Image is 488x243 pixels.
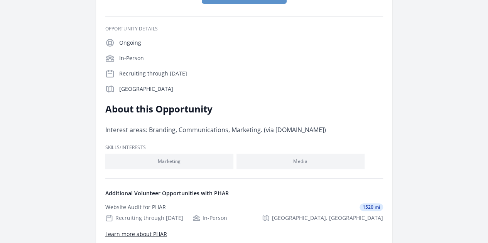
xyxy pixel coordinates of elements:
[192,214,227,222] div: In-Person
[119,70,383,77] p: Recruiting through [DATE]
[119,39,383,47] p: Ongoing
[105,203,166,211] div: Website Audit for PHAR
[105,124,331,135] p: Interest areas: Branding, Communications, Marketing. (via [DOMAIN_NAME])
[236,154,365,169] li: Media
[102,197,386,228] a: Website Audit for PHAR 1520 mi Recruiting through [DATE] In-Person [GEOGRAPHIC_DATA], [GEOGRAPHIC...
[119,85,383,93] p: [GEOGRAPHIC_DATA]
[105,214,183,222] div: Recruiting through [DATE]
[105,144,383,151] h3: Skills/Interests
[105,26,383,32] h3: Opportunity Details
[360,203,383,211] span: 1520 mi
[272,214,383,222] span: [GEOGRAPHIC_DATA], [GEOGRAPHIC_DATA]
[105,189,383,197] h4: Additional Volunteer Opportunities with PHAR
[105,230,167,238] a: Learn more about PHAR
[119,54,383,62] p: In-Person
[105,103,331,115] h2: About this Opportunity
[105,154,233,169] li: Marketing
